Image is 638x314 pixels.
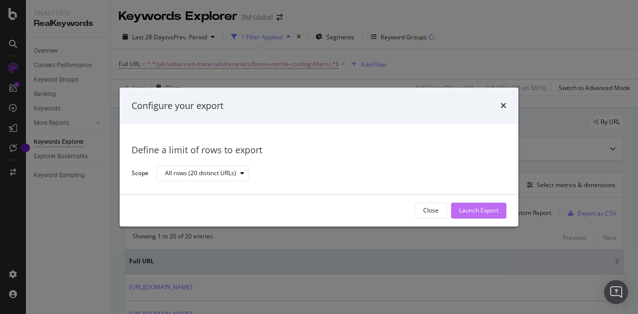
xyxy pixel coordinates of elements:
div: modal [120,88,518,226]
div: Close [423,207,439,215]
button: Launch Export [451,203,506,218]
button: Close [415,203,447,218]
div: All rows (20 distinct URLs) [165,171,236,177]
label: Scope [132,169,149,180]
div: Launch Export [459,207,498,215]
div: Configure your export [132,100,223,112]
div: Define a limit of rows to export [132,144,506,157]
button: All rows (20 distinct URLs) [157,166,249,182]
div: Open Intercom Messenger [604,280,628,304]
div: times [500,100,506,112]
